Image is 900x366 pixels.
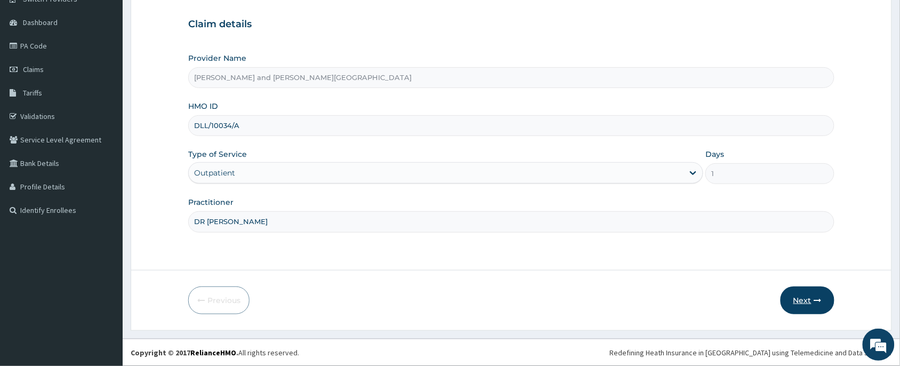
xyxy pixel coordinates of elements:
[705,149,724,160] label: Days
[131,348,238,357] strong: Copyright © 2017 .
[190,348,236,357] a: RelianceHMO
[188,149,247,160] label: Type of Service
[188,211,834,232] input: Enter Name
[188,53,246,63] label: Provider Name
[123,339,900,366] footer: All rights reserved.
[194,168,235,178] div: Outpatient
[188,19,834,30] h3: Claim details
[781,287,834,314] button: Next
[188,287,250,314] button: Previous
[188,101,218,112] label: HMO ID
[23,88,42,98] span: Tariffs
[23,18,58,27] span: Dashboard
[188,115,834,136] input: Enter HMO ID
[23,65,44,74] span: Claims
[610,347,892,358] div: Redefining Heath Insurance in [GEOGRAPHIC_DATA] using Telemedicine and Data Science!
[188,197,234,208] label: Practitioner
